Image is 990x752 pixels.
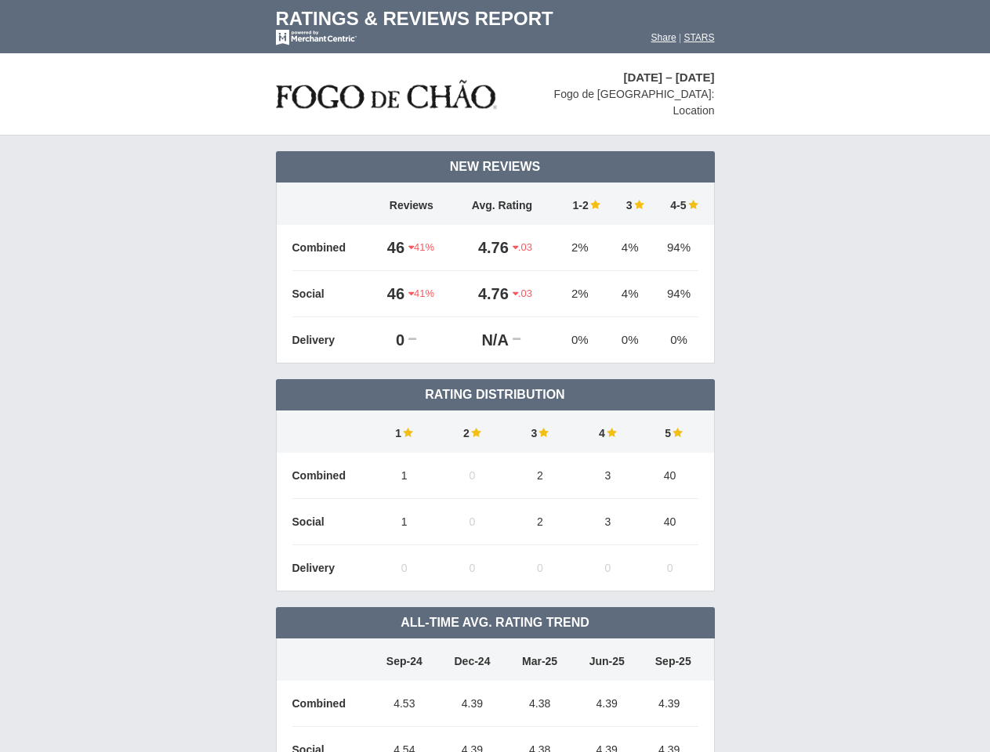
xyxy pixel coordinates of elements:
span: .03 [513,287,532,301]
span: 0 [469,562,475,574]
td: Reviews [371,183,453,225]
td: 0% [552,317,608,363]
img: star-full-15.png [589,199,600,210]
td: 2% [552,225,608,271]
td: Dec-24 [438,638,506,681]
td: Social [292,271,371,317]
td: N/A [452,317,513,363]
td: 4 [574,410,642,453]
td: 4.39 [640,681,698,727]
td: Combined [292,225,371,271]
a: Share [651,32,676,43]
td: 46 [371,225,409,271]
td: 1-2 [552,183,608,225]
span: 0 [401,562,408,574]
td: Jun-25 [573,638,640,681]
span: 0 [667,562,673,574]
a: STARS [684,32,714,43]
img: star-full-15.png [537,427,549,438]
td: 4.39 [573,681,640,727]
td: 4% [608,225,652,271]
span: 41% [408,287,434,301]
td: 4.38 [506,681,574,727]
td: Combined [292,453,371,499]
td: 1 [371,499,439,545]
span: 0 [604,562,611,574]
td: New Reviews [276,151,715,183]
td: Social [292,499,371,545]
td: 2 [506,453,575,499]
td: 1 [371,453,439,499]
img: stars-fogo-de-chao-logo-50.png [276,76,497,113]
td: 40 [642,453,698,499]
td: 94% [652,225,698,271]
span: 0 [469,469,475,482]
img: star-full-15.png [671,427,683,438]
td: Avg. Rating [452,183,552,225]
td: 2 [506,499,575,545]
td: 1 [371,410,439,453]
span: .03 [513,240,532,255]
td: Rating Distribution [276,379,715,410]
img: star-full-15.png [470,427,481,438]
td: 40 [642,499,698,545]
td: 4.39 [438,681,506,727]
td: All-Time Avg. Rating Trend [276,607,715,638]
td: Delivery [292,545,371,591]
img: mc-powered-by-logo-white-103.png [276,30,357,45]
span: 41% [408,240,434,255]
td: Sep-24 [371,638,439,681]
span: | [679,32,681,43]
td: 3 [574,453,642,499]
td: 4.53 [371,681,439,727]
td: 4% [608,271,652,317]
td: Mar-25 [506,638,574,681]
td: Sep-25 [640,638,698,681]
td: 2% [552,271,608,317]
span: 0 [469,515,475,528]
td: Delivery [292,317,371,363]
img: star-full-15.png [633,199,644,210]
td: Combined [292,681,371,727]
td: 2 [438,410,506,453]
td: 5 [642,410,698,453]
td: 46 [371,271,409,317]
span: Fogo de [GEOGRAPHIC_DATA]: Location [554,88,715,117]
td: 94% [652,271,698,317]
td: 3 [608,183,652,225]
img: star-full-15.png [605,427,617,438]
td: 0 [371,317,409,363]
td: 3 [574,499,642,545]
td: 3 [506,410,575,453]
span: [DATE] – [DATE] [623,70,714,84]
span: 0 [537,562,543,574]
td: 4-5 [652,183,698,225]
td: 4.76 [452,271,513,317]
td: 0% [608,317,652,363]
img: star-full-15.png [401,427,413,438]
td: 4.76 [452,225,513,271]
td: 0% [652,317,698,363]
img: star-full-15.png [687,199,698,210]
